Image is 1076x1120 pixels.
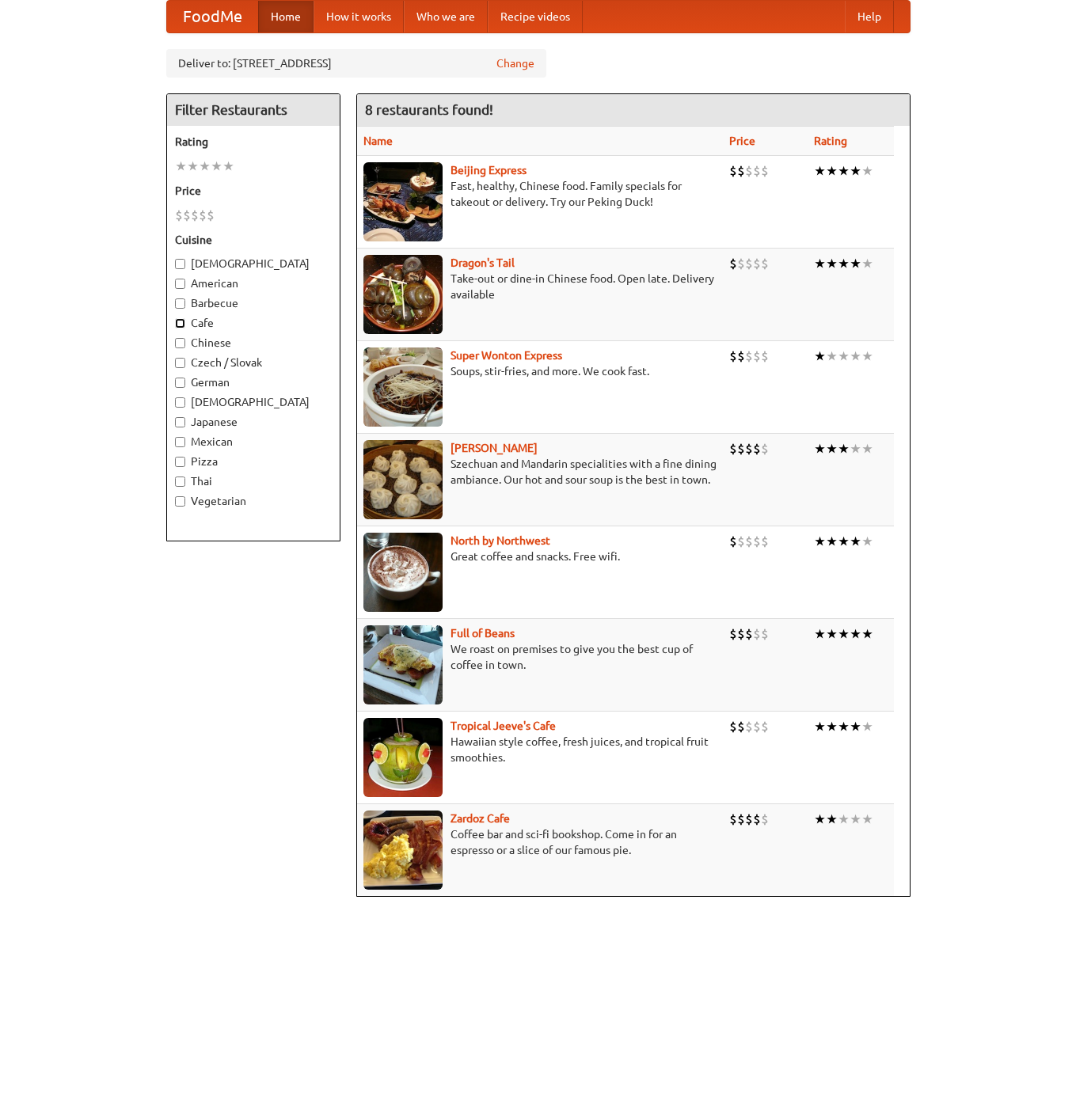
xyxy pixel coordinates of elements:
[363,456,717,488] p: Szechuan and Mandarin specialities with a fine dining ambiance. Our hot and sour soup is the best...
[199,158,211,175] li: ★
[753,625,761,643] li: $
[187,158,199,175] li: ★
[729,347,737,365] li: $
[826,255,838,272] li: ★
[258,1,314,32] a: Home
[850,255,861,272] li: ★
[729,135,755,147] a: Price
[814,440,826,457] li: ★
[729,811,737,828] li: $
[211,158,222,175] li: ★
[753,533,761,550] li: $
[850,811,861,828] li: ★
[363,811,443,890] img: zardoz.jpg
[167,1,258,32] a: FoodMe
[861,625,873,643] li: ★
[451,534,550,547] a: North by Northwest
[861,440,873,457] li: ★
[745,347,753,365] li: $
[814,533,826,550] li: ★
[365,102,493,117] ng-pluralize: 8 restaurants found!
[175,158,187,175] li: ★
[745,255,753,272] li: $
[729,718,737,735] li: $
[826,718,838,735] li: ★
[745,533,753,550] li: $
[175,378,185,388] input: German
[753,255,761,272] li: $
[838,347,850,365] li: ★
[826,162,838,180] li: ★
[745,811,753,828] li: $
[737,162,745,180] li: $
[838,625,850,643] li: ★
[175,338,185,348] input: Chinese
[761,533,769,550] li: $
[861,533,873,550] li: ★
[737,440,745,457] li: $
[745,718,753,735] li: $
[826,811,838,828] li: ★
[850,533,861,550] li: ★
[729,440,737,457] li: $
[451,719,556,732] a: Tropical Jeeve's Cafe
[175,434,332,450] label: Mexican
[175,275,332,291] label: American
[753,718,761,735] li: $
[861,718,873,735] li: ★
[207,207,215,224] li: $
[761,255,769,272] li: $
[175,259,185,269] input: [DEMOGRAPHIC_DATA]
[753,811,761,828] li: $
[363,826,717,858] p: Coffee bar and sci-fi bookshop. Come in for an espresso or a slice of our famous pie.
[737,533,745,550] li: $
[761,811,769,828] li: $
[451,627,515,640] b: Full of Beans
[175,473,332,489] label: Thai
[737,255,745,272] li: $
[175,298,185,309] input: Barbecue
[737,811,745,828] li: $
[175,493,332,509] label: Vegetarian
[753,347,761,365] li: $
[175,279,185,289] input: American
[175,232,332,248] h5: Cuisine
[826,533,838,550] li: ★
[838,440,850,457] li: ★
[451,812,510,825] a: Zardoz Cafe
[175,207,183,224] li: $
[363,162,443,241] img: beijing.jpg
[753,162,761,180] li: $
[861,347,873,365] li: ★
[363,641,717,673] p: We roast on premises to give you the best cup of coffee in town.
[175,315,332,331] label: Cafe
[850,162,861,180] li: ★
[838,718,850,735] li: ★
[199,207,207,224] li: $
[451,256,515,269] a: Dragon's Tail
[175,134,332,150] h5: Rating
[761,347,769,365] li: $
[451,349,562,362] a: Super Wonton Express
[814,718,826,735] li: ★
[838,811,850,828] li: ★
[175,397,185,408] input: [DEMOGRAPHIC_DATA]
[175,417,185,427] input: Japanese
[729,625,737,643] li: $
[737,625,745,643] li: $
[175,437,185,447] input: Mexican
[175,394,332,410] label: [DEMOGRAPHIC_DATA]
[861,255,873,272] li: ★
[314,1,404,32] a: How it works
[826,347,838,365] li: ★
[175,358,185,368] input: Czech / Slovak
[363,718,443,797] img: jeeves.jpg
[451,442,538,454] a: [PERSON_NAME]
[191,207,199,224] li: $
[729,255,737,272] li: $
[404,1,488,32] a: Who we are
[753,440,761,457] li: $
[363,625,443,704] img: beans.jpg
